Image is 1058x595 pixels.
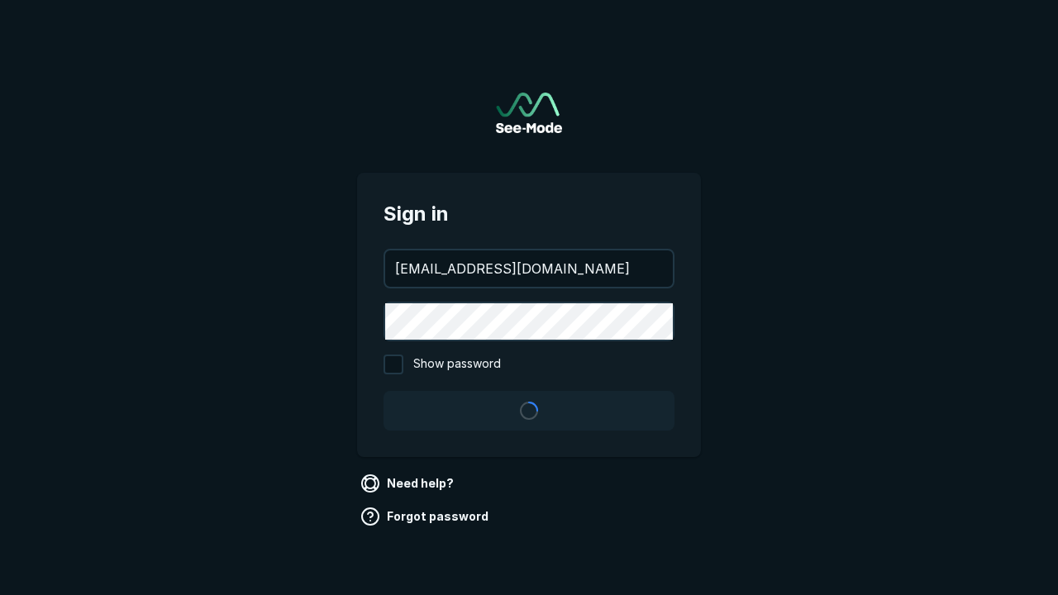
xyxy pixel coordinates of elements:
span: Sign in [384,199,674,229]
a: Need help? [357,470,460,497]
img: See-Mode Logo [496,93,562,133]
a: Go to sign in [496,93,562,133]
span: Show password [413,355,501,374]
input: your@email.com [385,250,673,287]
a: Forgot password [357,503,495,530]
